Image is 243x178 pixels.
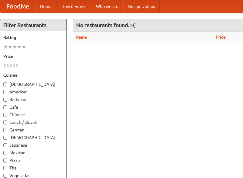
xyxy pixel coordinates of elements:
li: ★ [12,44,17,50]
label: [DEMOGRAPHIC_DATA] [3,134,63,141]
li: $ [6,62,9,69]
li: $ [9,62,12,69]
h5: Rating [3,34,63,40]
li: ★ [8,44,12,50]
a: Price [216,35,226,40]
input: Cafe [3,105,7,109]
li: $ [12,62,15,69]
input: Pizza [3,159,7,162]
li: $ [15,62,19,69]
label: Cafe [3,104,63,110]
label: German [3,127,63,133]
a: Name [76,35,87,40]
ng-pluralize: No restaurants found. :-( [76,22,135,28]
input: American [3,90,7,94]
a: How it works [56,0,91,12]
input: Vegetarian [3,174,7,178]
input: [DEMOGRAPHIC_DATA] [3,82,7,86]
label: Pizza [3,157,63,163]
h5: Price [3,53,63,59]
input: German [3,128,7,132]
label: American [3,89,63,95]
input: Thai [3,166,7,170]
input: Chinese [3,113,7,117]
li: $ [3,62,6,69]
label: Chinese [3,112,63,118]
input: Barbecue [3,98,7,102]
input: Czech / Slovak [3,120,7,124]
input: Japanese [3,143,7,147]
h4: Filter Restaurants [0,19,67,31]
label: Japanese [3,142,63,148]
h5: Cuisine [3,72,63,78]
li: ★ [22,44,26,50]
label: Thai [3,165,63,171]
label: Czech / Slovak [3,119,63,125]
a: Home [35,0,56,12]
li: ★ [17,44,22,50]
label: Mexican [3,150,63,156]
a: FoodMe [0,0,35,12]
input: [DEMOGRAPHIC_DATA] [3,136,7,140]
li: ★ [3,44,8,50]
label: [DEMOGRAPHIC_DATA] [3,81,63,87]
a: Recipe videos [123,0,160,12]
input: Mexican [3,151,7,155]
a: Who we are [91,0,123,12]
label: Barbecue [3,96,63,103]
